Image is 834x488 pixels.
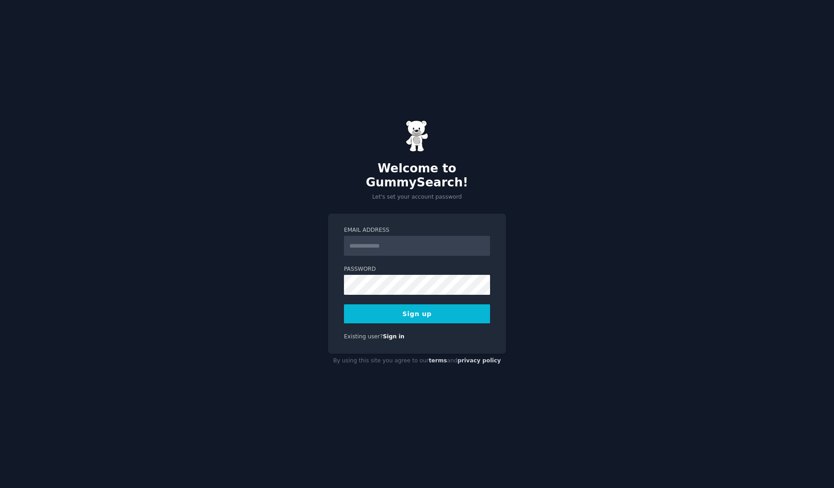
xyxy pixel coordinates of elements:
a: terms [429,357,447,364]
span: Existing user? [344,333,383,340]
label: Password [344,265,490,273]
label: Email Address [344,226,490,234]
img: Gummy Bear [406,120,428,152]
h2: Welcome to GummySearch! [328,161,506,190]
a: Sign in [383,333,405,340]
a: privacy policy [457,357,501,364]
div: By using this site you agree to our and [328,354,506,368]
p: Let's set your account password [328,193,506,201]
button: Sign up [344,304,490,323]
